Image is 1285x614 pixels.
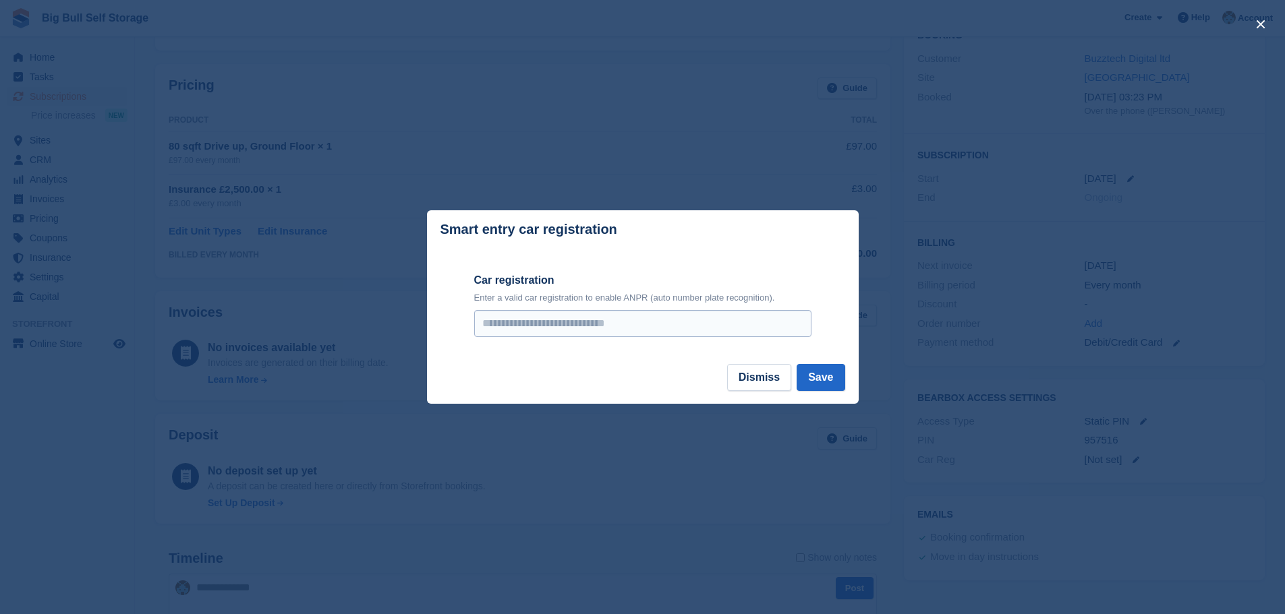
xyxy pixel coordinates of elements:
p: Enter a valid car registration to enable ANPR (auto number plate recognition). [474,291,811,305]
p: Smart entry car registration [440,222,617,237]
button: close [1250,13,1272,35]
button: Save [797,364,845,391]
button: Dismiss [727,364,791,391]
label: Car registration [474,272,811,288]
